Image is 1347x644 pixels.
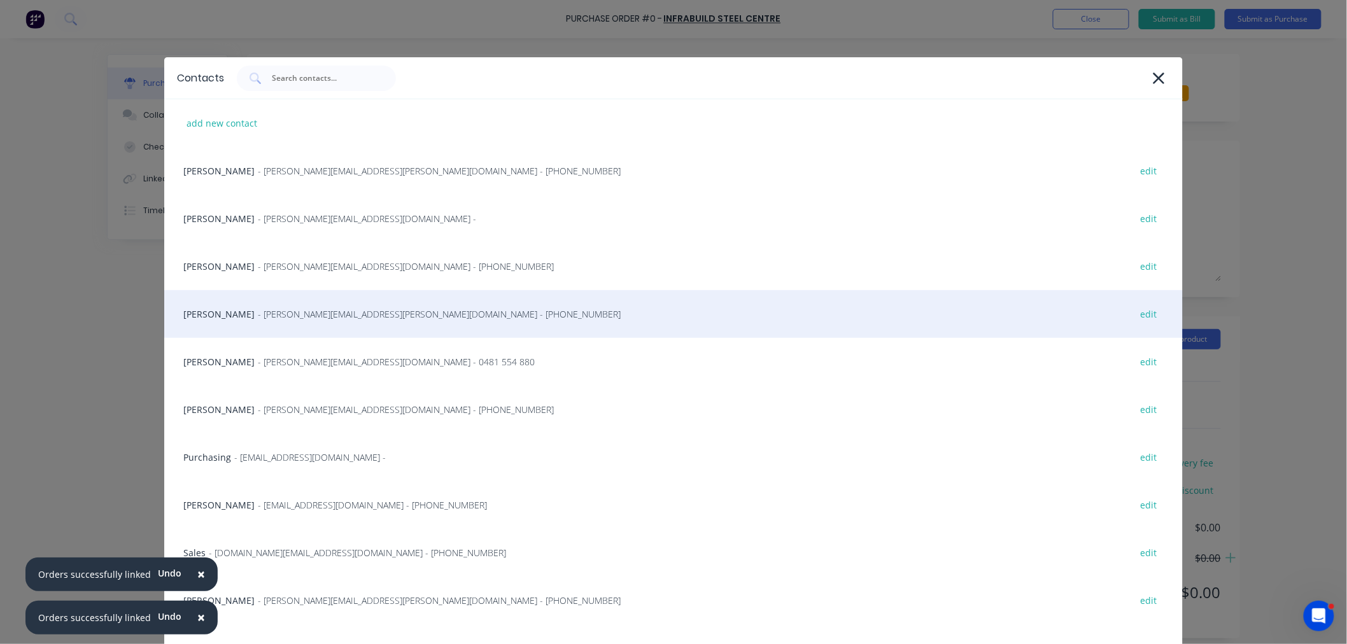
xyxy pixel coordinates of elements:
[258,164,621,178] span: - [PERSON_NAME][EMAIL_ADDRESS][PERSON_NAME][DOMAIN_NAME] - [PHONE_NUMBER]
[1134,256,1164,276] div: edit
[1134,495,1164,515] div: edit
[164,195,1183,242] div: [PERSON_NAME]
[1304,601,1334,631] iframe: Intercom live chat
[177,71,224,86] div: Contacts
[1134,447,1164,467] div: edit
[197,565,205,583] span: ×
[164,147,1183,195] div: [PERSON_NAME]
[258,498,487,512] span: - [EMAIL_ADDRESS][DOMAIN_NAME] - [PHONE_NUMBER]
[164,242,1183,290] div: [PERSON_NAME]
[197,608,205,626] span: ×
[151,564,188,583] button: Undo
[151,607,188,626] button: Undo
[164,481,1183,529] div: [PERSON_NAME]
[38,611,151,624] div: Orders successfully linked
[1134,209,1164,228] div: edit
[258,403,554,416] span: - [PERSON_NAME][EMAIL_ADDRESS][DOMAIN_NAME] - [PHONE_NUMBER]
[1134,400,1164,419] div: edit
[258,594,621,607] span: - [PERSON_NAME][EMAIL_ADDRESS][PERSON_NAME][DOMAIN_NAME] - [PHONE_NUMBER]
[234,451,386,464] span: - [EMAIL_ADDRESS][DOMAIN_NAME] -
[258,212,476,225] span: - [PERSON_NAME][EMAIL_ADDRESS][DOMAIN_NAME] -
[180,113,264,133] div: add new contact
[258,355,535,368] span: - [PERSON_NAME][EMAIL_ADDRESS][DOMAIN_NAME] - 0481 554 880
[1134,304,1164,324] div: edit
[164,386,1183,433] div: [PERSON_NAME]
[38,568,151,581] div: Orders successfully linked
[1134,543,1164,563] div: edit
[258,260,554,273] span: - [PERSON_NAME][EMAIL_ADDRESS][DOMAIN_NAME] - [PHONE_NUMBER]
[258,307,621,321] span: - [PERSON_NAME][EMAIL_ADDRESS][PERSON_NAME][DOMAIN_NAME] - [PHONE_NUMBER]
[1134,591,1164,610] div: edit
[164,290,1183,338] div: [PERSON_NAME]
[164,433,1183,481] div: Purchasing
[209,546,506,559] span: - [DOMAIN_NAME][EMAIL_ADDRESS][DOMAIN_NAME] - [PHONE_NUMBER]
[185,603,218,633] button: Close
[164,529,1183,577] div: Sales
[1134,352,1164,372] div: edit
[164,577,1183,624] div: [PERSON_NAME]
[185,559,218,590] button: Close
[164,338,1183,386] div: [PERSON_NAME]
[271,72,376,85] input: Search contacts...
[1134,161,1164,181] div: edit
